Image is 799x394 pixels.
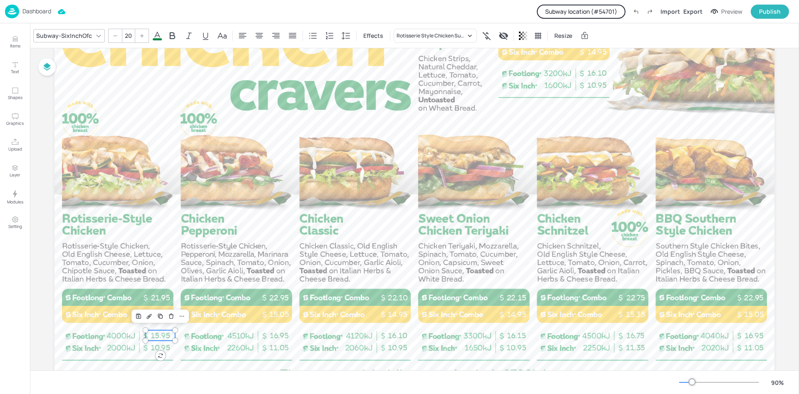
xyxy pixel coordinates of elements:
[264,292,294,303] p: 22.95
[480,29,494,42] div: Show symbol
[587,68,607,77] span: 16.10
[383,292,412,303] p: 22.10
[501,292,531,303] p: 22.15
[582,47,612,57] p: 14.95
[269,343,289,352] span: 11.05
[759,7,781,16] div: Publish
[767,378,787,387] div: 90 %
[497,29,510,42] div: Display condition
[144,311,155,322] div: Edit Design
[744,343,764,352] span: 11.05
[270,331,289,340] span: 16.95
[5,5,19,18] img: logo-86c26b7e.jpg
[626,343,645,352] span: 11.35
[706,5,747,18] button: Preview
[501,309,531,320] p: 14.95
[388,343,407,352] span: 10.95
[166,311,176,322] div: Delete
[146,292,175,303] p: 21.95
[660,7,680,16] div: Import
[35,30,94,42] div: Subway-SixInchOfc
[721,7,742,16] div: Preview
[22,8,51,14] p: Dashboard
[133,311,144,322] div: Save Layout
[629,5,643,19] label: Undo (Ctrl + Z)
[739,309,769,320] p: 15.05
[151,331,170,340] span: 15.95
[643,5,657,19] label: Redo (Ctrl + Y)
[155,311,166,322] div: Duplicate
[397,32,466,40] div: Rotisserie Style Chicken Sub - 12"
[626,331,645,340] span: 16.75
[683,7,702,16] div: Export
[587,81,607,90] span: 10.95
[751,5,789,19] button: Publish
[507,331,526,340] span: 16.15
[621,292,650,303] p: 22.75
[621,309,650,320] p: 15.35
[362,31,385,40] span: Effects
[151,343,170,352] span: 10.95
[553,31,574,40] span: Resize
[506,343,526,352] span: 10.95
[744,331,764,340] span: 16.95
[383,309,412,320] p: 14.95
[264,309,294,320] p: 15.05
[537,5,625,19] button: Subway location (#54701)
[388,331,407,340] span: 16.10
[739,292,769,303] p: 22.95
